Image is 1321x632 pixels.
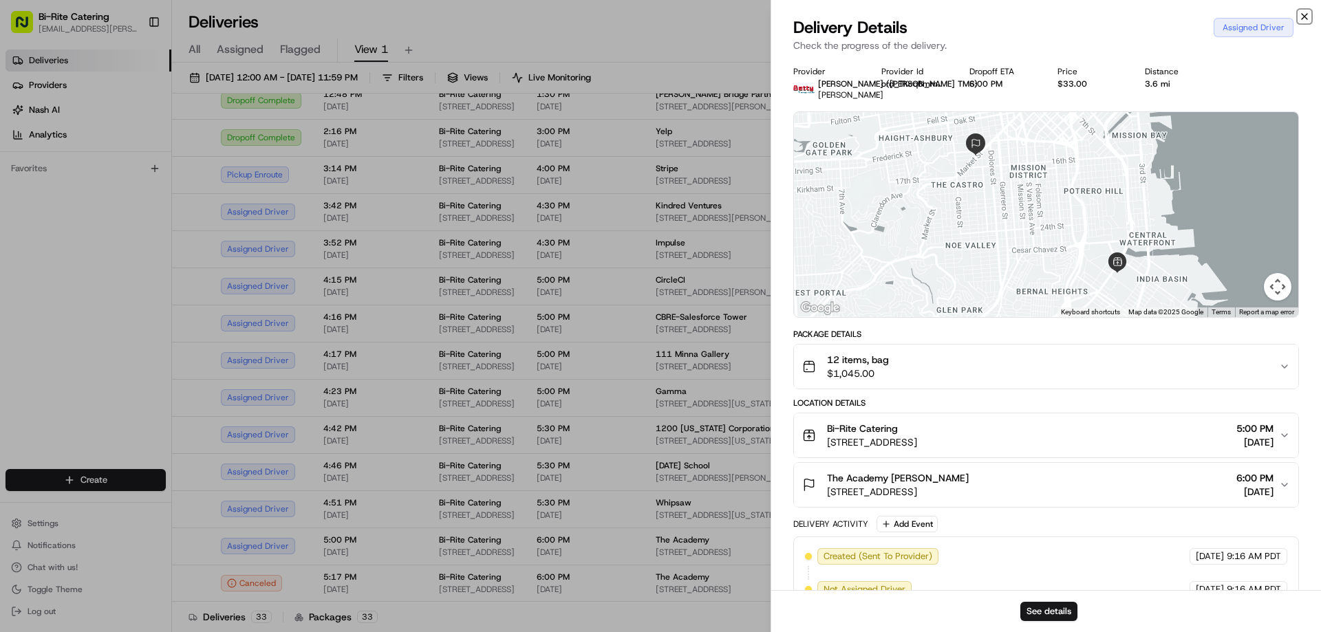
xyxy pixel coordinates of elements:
div: Price [1057,66,1124,77]
span: 9:16 AM PDT [1227,583,1281,596]
span: [DATE] [122,250,150,261]
img: Google [797,299,843,317]
span: • [114,250,119,261]
div: 6:00 PM [969,78,1035,89]
div: Dropoff ETA [969,66,1035,77]
button: Start new chat [234,135,250,152]
span: $1,045.00 [827,367,889,380]
button: See details [1020,602,1077,621]
img: betty.jpg [793,78,815,100]
span: Created (Sent To Provider) [824,550,932,563]
span: [PERSON_NAME] [43,213,111,224]
span: [PERSON_NAME] [818,89,883,100]
img: Zach Benton [14,237,36,259]
div: Start new chat [62,131,226,145]
span: API Documentation [130,307,221,321]
div: 3.6 mi [1145,78,1211,89]
a: 📗Knowledge Base [8,302,111,327]
img: 1736555255976-a54dd68f-1ca7-489b-9aae-adbdc363a1c4 [14,131,39,156]
span: Not Assigned Driver [824,583,905,596]
span: Bi-Rite Catering [827,422,898,435]
a: Terms (opens in new tab) [1212,308,1231,316]
span: [DATE] [1236,485,1274,499]
button: ord_TKcqBmmds7EkRXQRzmgLbh [881,78,947,89]
div: Package Details [793,329,1299,340]
a: 💻API Documentation [111,302,226,327]
button: Map camera controls [1264,273,1291,301]
img: Nash [14,14,41,41]
span: • [114,213,119,224]
span: [DATE] [1196,583,1224,596]
span: [PERSON_NAME] ([PERSON_NAME] TMS) [818,78,978,89]
span: 9:16 AM PDT [1227,550,1281,563]
a: Powered byPylon [97,340,167,351]
span: The Academy [PERSON_NAME] [827,471,969,485]
span: Delivery Details [793,17,907,39]
span: [DATE] [1236,435,1274,449]
span: [STREET_ADDRESS] [827,435,917,449]
button: See all [213,176,250,193]
span: Knowledge Base [28,307,105,321]
button: 12 items, bag$1,045.00 [794,345,1298,389]
div: Past conversations [14,179,92,190]
span: 12 items, bag [827,353,889,367]
div: 📗 [14,309,25,320]
div: $33.00 [1057,78,1124,89]
img: 1736555255976-a54dd68f-1ca7-489b-9aae-adbdc363a1c4 [28,214,39,225]
div: 💻 [116,309,127,320]
button: Add Event [877,516,938,532]
div: Distance [1145,66,1211,77]
span: [DATE] [1196,550,1224,563]
span: 5:00 PM [1236,422,1274,435]
button: The Academy [PERSON_NAME][STREET_ADDRESS]6:00 PM[DATE] [794,463,1298,507]
div: Delivery Activity [793,519,868,530]
a: Report a map error [1239,308,1294,316]
span: 9:05 AM [122,213,155,224]
button: Keyboard shortcuts [1061,307,1120,317]
div: We're available if you need us! [62,145,189,156]
span: [PERSON_NAME] [43,250,111,261]
span: 6:00 PM [1236,471,1274,485]
a: Open this area in Google Maps (opens a new window) [797,299,843,317]
span: Map data ©2025 Google [1128,308,1203,316]
img: Liam S. [14,200,36,222]
span: Pylon [137,341,167,351]
img: 1738778727109-b901c2ba-d612-49f7-a14d-d897ce62d23f [29,131,54,156]
div: Location Details [793,397,1299,408]
input: Clear [36,89,227,103]
span: [STREET_ADDRESS] [827,485,969,499]
div: Provider Id [881,66,947,77]
p: Welcome 👋 [14,55,250,77]
p: Check the progress of the delivery. [793,39,1299,52]
div: Provider [793,66,859,77]
button: Bi-Rite Catering[STREET_ADDRESS]5:00 PM[DATE] [794,413,1298,457]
